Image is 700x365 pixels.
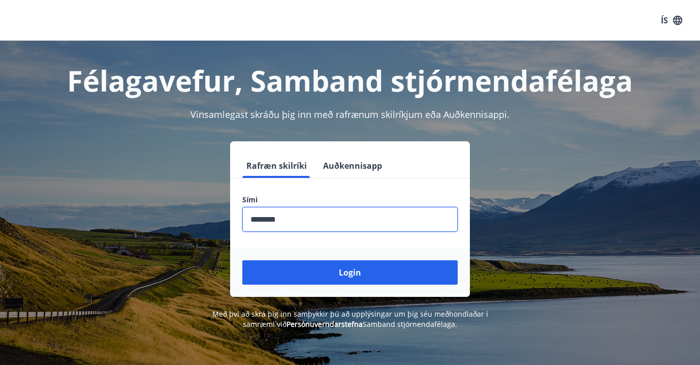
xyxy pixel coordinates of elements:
[190,108,510,120] span: Vinsamlegast skráðu þig inn með rafrænum skilríkjum eða Auðkennisappi.
[242,195,458,205] label: Sími
[242,154,311,178] button: Rafræn skilríki
[212,309,488,329] span: Með því að skrá þig inn samþykkir þú að upplýsingar um þig séu meðhöndlaðar í samræmi við Samband...
[242,260,458,285] button: Login
[319,154,386,178] button: Auðkennisapp
[12,61,688,100] h1: Félagavefur, Samband stjórnendafélaga
[655,11,688,29] button: ÍS
[287,319,363,329] a: Persónuverndarstefna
